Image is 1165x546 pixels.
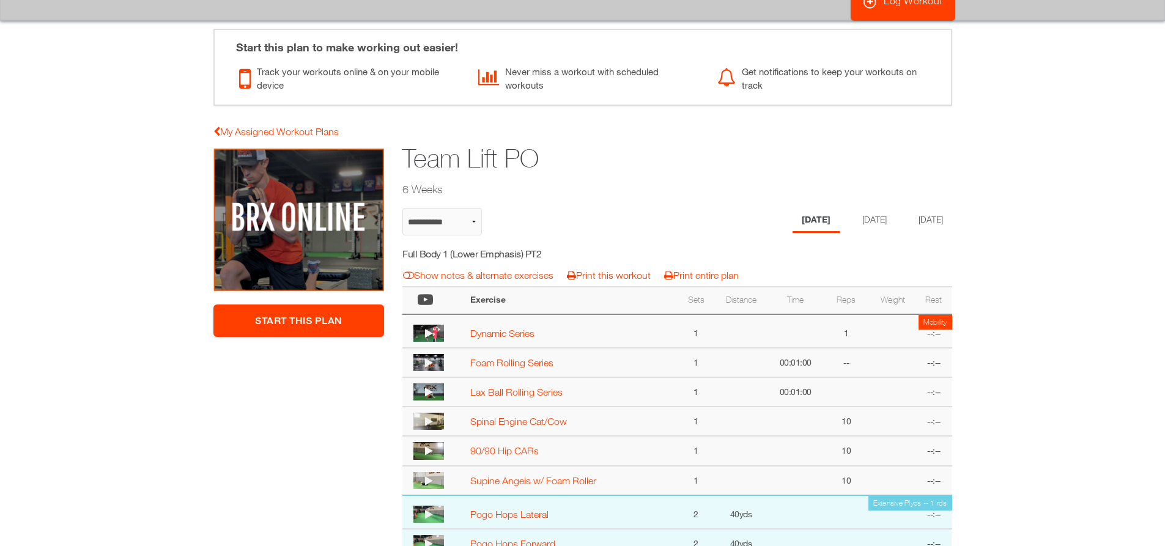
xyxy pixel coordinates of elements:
a: Spinal Engine Cat/Cow [470,416,567,427]
img: thumbnail.png [413,472,444,489]
td: 2 [678,495,714,529]
td: 00:01:00 [768,348,823,377]
th: Reps [823,287,870,314]
img: thumbnail.png [413,413,444,430]
td: -- [823,348,870,377]
img: thumbnail.png [413,383,444,400]
td: 1 [678,407,714,436]
a: Supine Angels w/ Foam Roller [470,475,596,486]
li: Day 2 [853,208,896,233]
a: Start This Plan [213,304,385,337]
img: 1922978866-c6dce68349caa26874eaeb9532ac180d56db9005ddcf7d627d298720c13303cb-d_256x144 [413,506,444,523]
td: 40 [714,495,768,529]
a: My Assigned Workout Plans [213,126,339,137]
th: Sets [678,287,714,314]
td: 10 [823,466,870,495]
td: 10 [823,407,870,436]
td: --:-- [915,407,952,436]
a: 90/90 Hip CARs [470,445,539,456]
td: --:-- [915,348,952,377]
a: Pogo Hops Lateral [470,509,549,520]
div: Never miss a workout with scheduled workouts [478,62,699,92]
h2: 6 Weeks [402,182,857,197]
td: Extensive Plyos -- 1 rds [868,496,952,511]
td: --:-- [915,314,952,349]
li: Day 3 [909,208,952,233]
td: 1 [823,314,870,349]
td: 1 [678,377,714,407]
a: Lax Ball Rolling Series [470,386,563,397]
a: Print entire plan [664,270,739,281]
td: 1 [678,436,714,465]
img: Team Lift PO [213,148,385,292]
td: 00:01:00 [768,377,823,407]
a: Dynamic Series [470,328,534,339]
td: Mobility [919,315,952,330]
td: --:-- [915,466,952,495]
td: 1 [678,466,714,495]
td: --:-- [915,495,952,529]
td: --:-- [915,436,952,465]
a: Foam Rolling Series [470,357,553,368]
div: Start this plan to make working out easier! [224,30,942,56]
td: 1 [678,314,714,349]
img: thumbnail.png [413,325,444,342]
th: Distance [714,287,768,314]
div: Get notifications to keep your workouts on track [717,62,938,92]
td: 1 [678,348,714,377]
li: Day 1 [793,208,840,233]
td: --:-- [915,377,952,407]
th: Time [768,287,823,314]
h5: Full Body 1 (Lower Emphasis) PT2 [402,247,621,260]
th: Rest [915,287,952,314]
img: thumbnail.png [413,354,444,371]
h1: Team Lift PO [402,141,857,177]
img: thumbnail.png [413,442,444,459]
div: Track your workouts online & on your mobile device [239,62,460,92]
a: Show notes & alternate exercises [403,270,553,281]
td: 10 [823,436,870,465]
th: Exercise [464,287,678,314]
a: Print this workout [567,270,651,281]
span: yds [739,509,752,519]
th: Weight [870,287,915,314]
